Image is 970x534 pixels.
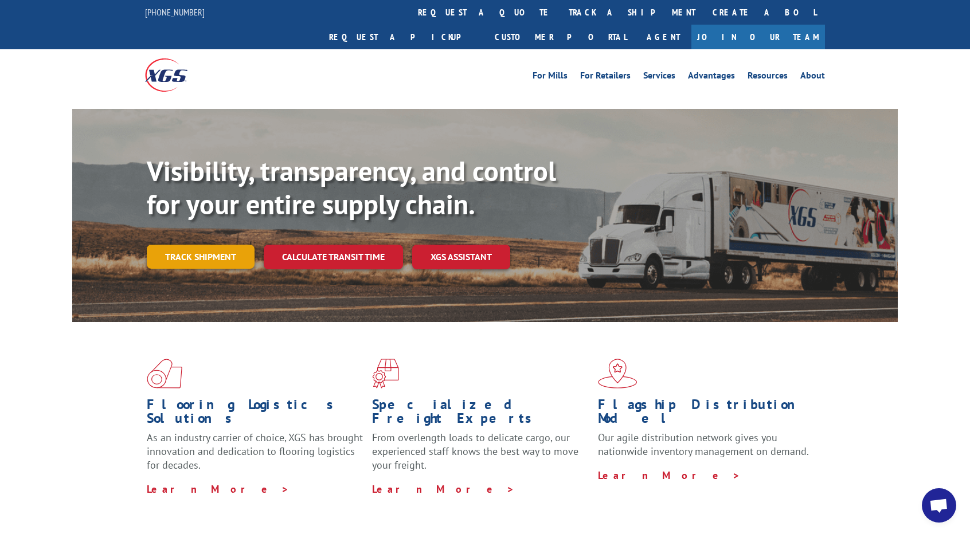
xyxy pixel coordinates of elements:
[147,482,290,496] a: Learn More >
[598,431,809,458] span: Our agile distribution network gives you nationwide inventory management on demand.
[145,6,205,18] a: [PHONE_NUMBER]
[643,71,675,84] a: Services
[533,71,568,84] a: For Mills
[372,359,399,388] img: xgs-icon-focused-on-flooring-red
[486,25,635,49] a: Customer Portal
[147,245,255,269] a: Track shipment
[800,71,825,84] a: About
[147,153,556,222] b: Visibility, transparency, and control for your entire supply chain.
[372,398,589,431] h1: Specialized Freight Experts
[264,245,403,269] a: Calculate transit time
[372,482,515,496] a: Learn More >
[922,488,956,523] div: Open chat
[147,359,182,388] img: xgs-icon-total-supply-chain-intelligence-red
[688,71,735,84] a: Advantages
[320,25,486,49] a: Request a pickup
[748,71,788,84] a: Resources
[598,359,637,388] img: xgs-icon-flagship-distribution-model-red
[147,431,363,472] span: As an industry carrier of choice, XGS has brought innovation and dedication to flooring logistics...
[147,398,363,431] h1: Flooring Logistics Solutions
[635,25,691,49] a: Agent
[372,431,589,482] p: From overlength loads to delicate cargo, our experienced staff knows the best way to move your fr...
[412,245,510,269] a: XGS ASSISTANT
[580,71,631,84] a: For Retailers
[691,25,825,49] a: Join Our Team
[598,469,741,482] a: Learn More >
[598,398,815,431] h1: Flagship Distribution Model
